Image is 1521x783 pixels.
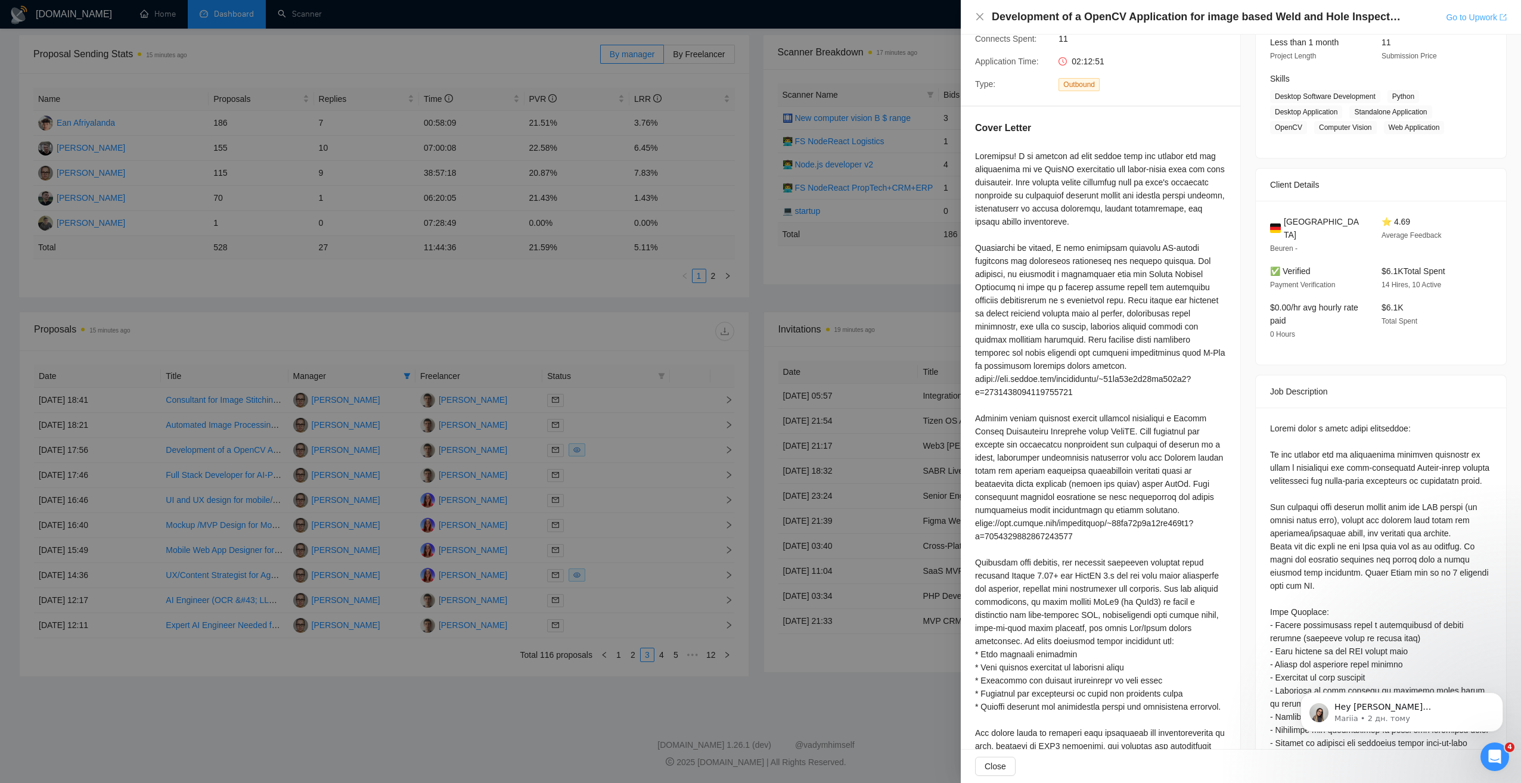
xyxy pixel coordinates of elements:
[1270,38,1339,47] span: Less than 1 month
[1446,13,1507,22] a: Go to Upworkexport
[52,46,206,57] p: Message from Mariia, sent 2 дн. тому
[975,12,985,21] span: close
[975,121,1031,135] h5: Cover Letter
[975,57,1039,66] span: Application Time:
[1500,14,1507,21] span: export
[1387,90,1419,103] span: Python
[1270,330,1295,338] span: 0 Hours
[975,12,985,22] button: Close
[1349,105,1432,119] span: Standalone Application
[1270,266,1311,276] span: ✅ Verified
[1382,217,1410,226] span: ⭐ 4.69
[1284,215,1362,241] span: [GEOGRAPHIC_DATA]
[975,757,1016,776] button: Close
[1384,121,1445,134] span: Web Application
[975,79,995,89] span: Type:
[975,34,1037,44] span: Connects Spent:
[1382,52,1437,60] span: Submission Price
[1270,375,1492,408] div: Job Description
[1059,57,1067,66] span: clock-circle
[1059,32,1237,45] span: 11
[1270,169,1492,201] div: Client Details
[1505,742,1514,752] span: 4
[1382,281,1441,289] span: 14 Hires, 10 Active
[1382,317,1417,325] span: Total Spent
[1270,52,1316,60] span: Project Length
[985,760,1006,773] span: Close
[1270,244,1297,253] span: Beuren -
[1283,667,1521,751] iframe: Intercom notifications повідомлення
[1270,90,1380,103] span: Desktop Software Development
[1270,303,1358,325] span: $0.00/hr avg hourly rate paid
[1270,121,1307,134] span: OpenCV
[992,10,1403,24] h4: Development of a OpenCV Application for image based Weld and Hole Inspection (Python, PyQt5)
[1059,78,1100,91] span: Outbound
[1270,74,1290,83] span: Skills
[1270,222,1281,235] img: 🇩🇪
[1382,231,1442,240] span: Average Feedback
[1382,266,1445,276] span: $6.1K Total Spent
[1270,281,1335,289] span: Payment Verification
[1072,57,1104,66] span: 02:12:51
[52,35,204,210] span: Hey [PERSON_NAME][EMAIL_ADDRESS][DOMAIN_NAME], Looks like your Upwork agency Requestum ran out of...
[1270,105,1342,119] span: Desktop Application
[1480,742,1509,771] iframe: Intercom live chat
[1314,121,1377,134] span: Computer Vision
[1382,303,1404,312] span: $6.1K
[1382,38,1391,47] span: 11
